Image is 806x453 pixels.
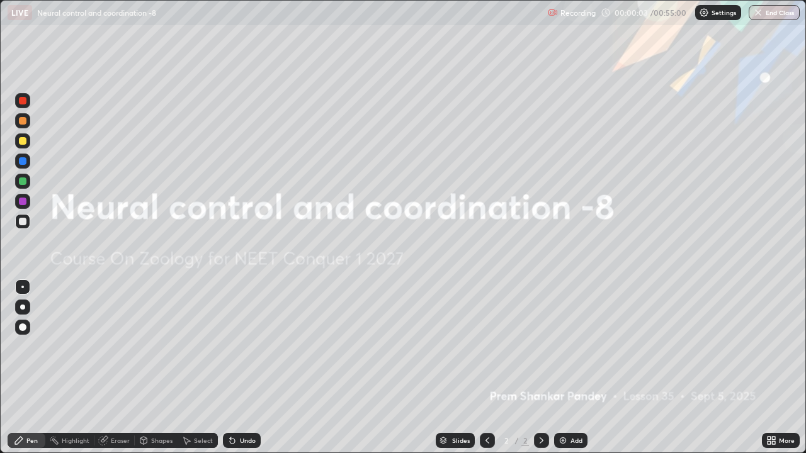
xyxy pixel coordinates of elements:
img: add-slide-button [558,435,568,445]
p: Neural control and coordination -8 [37,8,156,18]
p: Recording [560,8,596,18]
img: class-settings-icons [699,8,709,18]
div: Shapes [151,437,173,444]
div: 2 [521,435,529,446]
p: Settings [712,9,736,16]
button: End Class [749,5,800,20]
div: Select [194,437,213,444]
div: 2 [500,437,513,444]
p: LIVE [11,8,28,18]
div: Slides [452,437,470,444]
div: Undo [240,437,256,444]
img: end-class-cross [753,8,763,18]
div: Pen [26,437,38,444]
div: Eraser [111,437,130,444]
div: Highlight [62,437,89,444]
div: More [779,437,795,444]
img: recording.375f2c34.svg [548,8,558,18]
div: / [515,437,519,444]
div: Add [570,437,582,444]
